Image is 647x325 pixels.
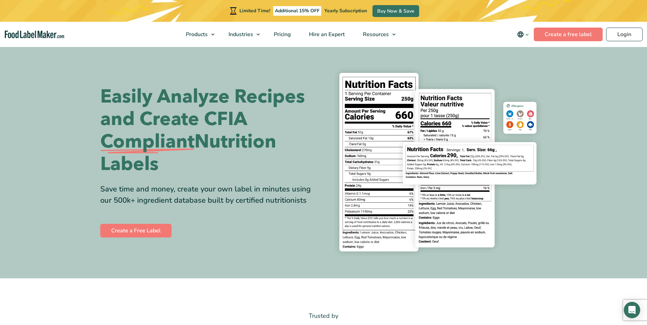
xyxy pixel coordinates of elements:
[534,28,603,41] a: Create a free label
[324,7,367,14] span: Yearly Subscription
[177,22,218,47] a: Products
[606,28,643,41] a: Login
[372,5,419,17] a: Buy Now & Save
[300,22,352,47] a: Hire an Expert
[100,184,319,206] div: Save time and money, create your own label in minutes using our 500k+ ingredient database built b...
[239,7,270,14] span: Limited Time!
[265,22,298,47] a: Pricing
[100,311,547,321] p: Trusted by
[624,302,640,318] div: Open Intercom Messenger
[100,130,194,153] span: Compliant
[220,22,263,47] a: Industries
[100,86,319,175] h1: Easily Analyze Recipes and Create CFIA Nutrition Labels
[361,31,389,38] span: Resources
[226,31,254,38] span: Industries
[354,22,399,47] a: Resources
[272,31,292,38] span: Pricing
[184,31,208,38] span: Products
[100,224,172,237] a: Create a Free Label
[307,31,345,38] span: Hire an Expert
[273,6,321,16] span: Additional 15% OFF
